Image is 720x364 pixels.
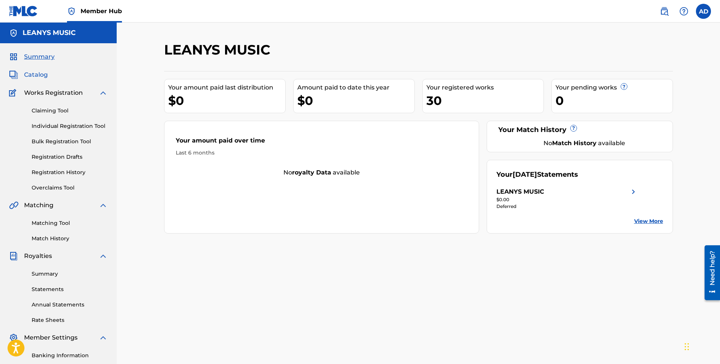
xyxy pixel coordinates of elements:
strong: royalty data [292,169,331,176]
div: $0 [168,92,285,109]
div: User Menu [696,4,711,19]
a: Bulk Registration Tool [32,138,108,146]
div: 30 [426,92,543,109]
span: Royalties [24,252,52,261]
a: Overclaims Tool [32,184,108,192]
span: Summary [24,52,55,61]
a: CatalogCatalog [9,70,48,79]
span: ? [571,125,577,131]
div: Deferred [496,203,638,210]
iframe: Chat Widget [682,328,720,364]
iframe: Resource Center [699,243,720,303]
strong: Match History [552,140,597,147]
img: expand [99,88,108,97]
div: Last 6 months [176,149,468,157]
img: Summary [9,52,18,61]
a: Registration Drafts [32,153,108,161]
h2: LEANYS MUSIC [164,41,274,58]
span: Works Registration [24,88,83,97]
a: Summary [32,270,108,278]
div: Your Statements [496,170,578,180]
img: expand [99,252,108,261]
div: Help [676,4,691,19]
div: $0 [297,92,414,109]
a: SummarySummary [9,52,55,61]
a: Individual Registration Tool [32,122,108,130]
div: Your pending works [556,83,673,92]
div: No available [164,168,479,177]
img: MLC Logo [9,6,38,17]
span: ? [621,83,627,89]
div: Drag [685,335,689,358]
div: Your Match History [496,125,663,135]
img: help [679,7,688,16]
a: Rate Sheets [32,316,108,324]
a: Match History [32,235,108,243]
img: right chevron icon [629,187,638,196]
a: Public Search [657,4,672,19]
span: [DATE] [513,170,537,179]
h5: LEANYS MUSIC [23,29,76,37]
a: Banking Information [32,352,108,359]
img: search [660,7,669,16]
img: Matching [9,201,18,210]
a: Registration History [32,168,108,176]
img: Member Settings [9,333,18,342]
img: Royalties [9,252,18,261]
img: Accounts [9,29,18,38]
a: Annual Statements [32,301,108,309]
span: Member Settings [24,333,78,342]
img: Top Rightsholder [67,7,76,16]
a: LEANYS MUSICright chevron icon$0.00Deferred [496,187,638,210]
span: Catalog [24,70,48,79]
img: expand [99,201,108,210]
div: No available [506,139,663,148]
a: Claiming Tool [32,107,108,115]
div: Your amount paid last distribution [168,83,285,92]
span: Matching [24,201,53,210]
div: Your amount paid over time [176,136,468,149]
a: View More [634,217,663,225]
a: Matching Tool [32,219,108,227]
img: Catalog [9,70,18,79]
img: expand [99,333,108,342]
div: 0 [556,92,673,109]
div: Your registered works [426,83,543,92]
div: $0.00 [496,196,638,203]
img: Works Registration [9,88,19,97]
a: Statements [32,285,108,293]
div: LEANYS MUSIC [496,187,544,196]
div: Amount paid to date this year [297,83,414,92]
span: Member Hub [81,7,122,15]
